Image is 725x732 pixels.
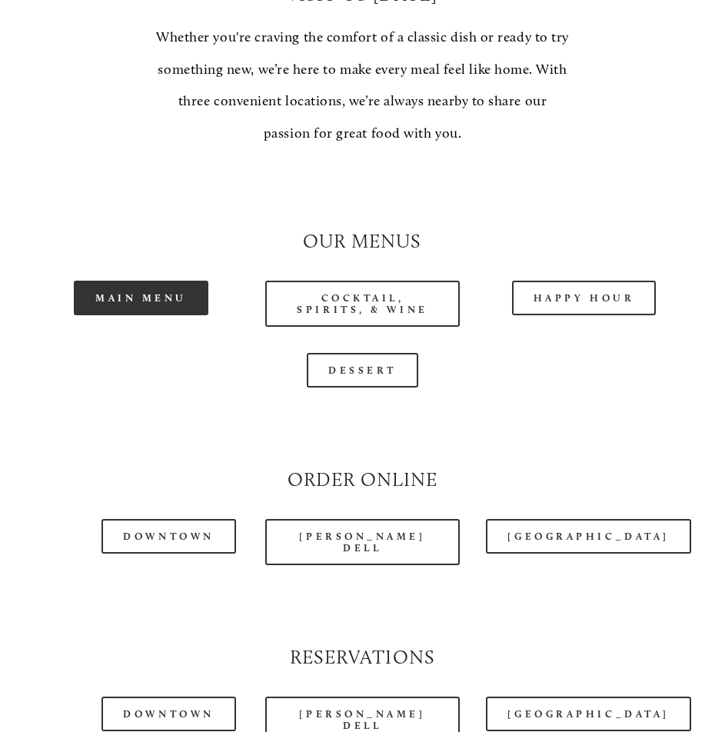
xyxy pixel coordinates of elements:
[74,281,208,315] a: Main Menu
[101,519,235,554] a: Downtown
[265,281,461,327] a: Cocktail, Spirits, & Wine
[307,353,418,388] a: Dessert
[44,466,682,493] h2: Order Online
[44,644,682,670] h2: Reservations
[512,281,657,315] a: Happy Hour
[44,228,682,255] h2: Our Menus
[486,697,690,731] a: [GEOGRAPHIC_DATA]
[265,519,461,565] a: [PERSON_NAME] Dell
[101,697,235,731] a: Downtown
[155,22,571,149] p: Whether you're craving the comfort of a classic dish or ready to try something new, we’re here to...
[486,519,690,554] a: [GEOGRAPHIC_DATA]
